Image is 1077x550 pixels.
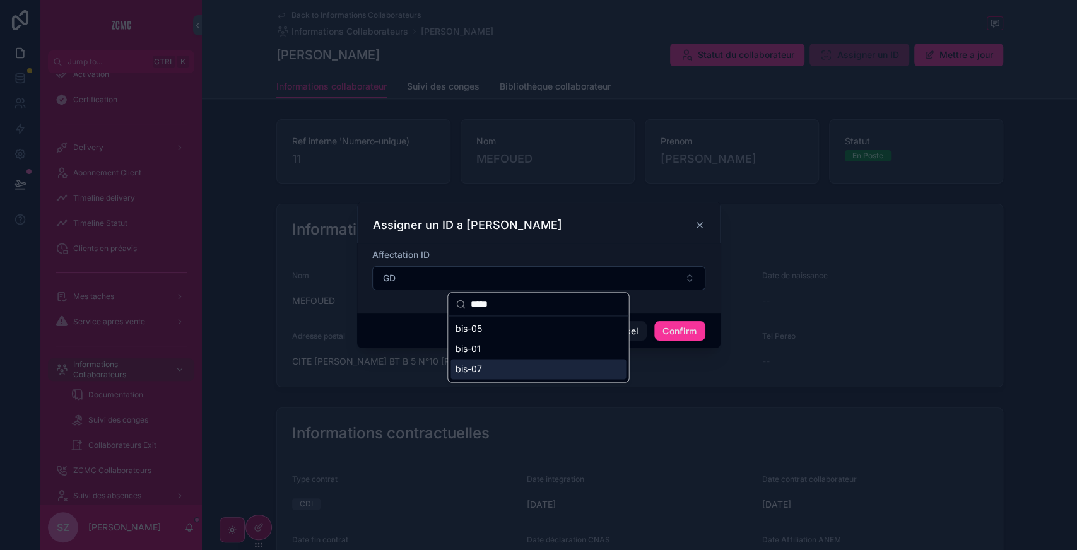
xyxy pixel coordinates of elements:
[456,322,482,335] span: bis-05
[456,342,481,355] span: bis-01
[383,272,396,284] span: GD
[456,363,482,375] span: bis-07
[448,316,628,382] div: Suggestions
[372,249,430,260] span: Affectation ID
[373,218,562,233] h3: Assigner un ID a [PERSON_NAME]
[654,321,705,341] button: Confirm
[372,266,705,290] button: Select Button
